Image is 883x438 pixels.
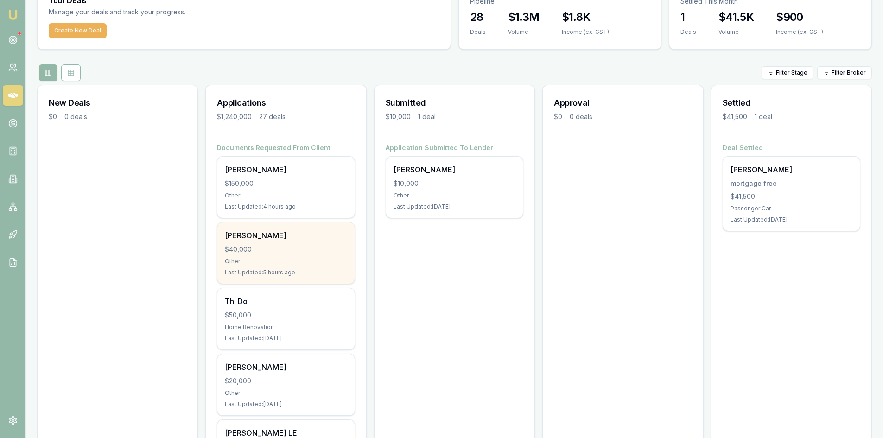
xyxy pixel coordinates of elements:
button: Filter Stage [762,66,813,79]
div: $0 [554,112,562,121]
h3: 1 [680,10,696,25]
h3: $900 [776,10,823,25]
div: Home Renovation [225,324,347,331]
h3: Submitted [386,96,523,109]
h3: $1.8K [562,10,609,25]
div: Thi Do [225,296,347,307]
div: Last Updated: 5 hours ago [225,269,347,276]
div: Volume [508,28,540,36]
div: 0 deals [64,112,87,121]
img: emu-icon-u.png [7,9,19,20]
div: Passenger Car [731,205,852,212]
div: 1 deal [755,112,772,121]
div: $1,240,000 [217,112,252,121]
h3: Settled [723,96,860,109]
div: $150,000 [225,179,347,188]
div: 27 deals [259,112,286,121]
div: $41,500 [723,112,747,121]
p: Manage your deals and track your progress. [49,7,286,18]
span: Filter Stage [776,69,807,76]
div: Other [225,389,347,397]
div: $40,000 [225,245,347,254]
div: $10,000 [386,112,411,121]
div: $20,000 [225,376,347,386]
div: $10,000 [394,179,515,188]
h3: New Deals [49,96,186,109]
div: $0 [49,112,57,121]
div: Income (ex. GST) [562,28,609,36]
div: Last Updated: [DATE] [731,216,852,223]
div: Last Updated: 4 hours ago [225,203,347,210]
div: Deals [470,28,486,36]
div: $50,000 [225,311,347,320]
div: Income (ex. GST) [776,28,823,36]
h4: Deal Settled [723,143,860,152]
div: 0 deals [570,112,592,121]
div: [PERSON_NAME] [731,164,852,175]
div: [PERSON_NAME] [225,230,347,241]
h3: Approval [554,96,692,109]
div: [PERSON_NAME] [394,164,515,175]
h3: Applications [217,96,355,109]
h4: Application Submitted To Lender [386,143,523,152]
h3: $41.5K [718,10,754,25]
div: Last Updated: [DATE] [394,203,515,210]
h4: Documents Requested From Client [217,143,355,152]
div: Other [394,192,515,199]
div: Last Updated: [DATE] [225,400,347,408]
h3: $1.3M [508,10,540,25]
div: 1 deal [418,112,436,121]
div: [PERSON_NAME] [225,164,347,175]
div: Last Updated: [DATE] [225,335,347,342]
div: Deals [680,28,696,36]
div: Other [225,192,347,199]
button: Filter Broker [817,66,872,79]
h3: 28 [470,10,486,25]
span: Filter Broker [832,69,866,76]
div: mortgage free [731,179,852,188]
div: $41,500 [731,192,852,201]
div: Other [225,258,347,265]
div: Volume [718,28,754,36]
button: Create New Deal [49,23,107,38]
div: [PERSON_NAME] [225,362,347,373]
